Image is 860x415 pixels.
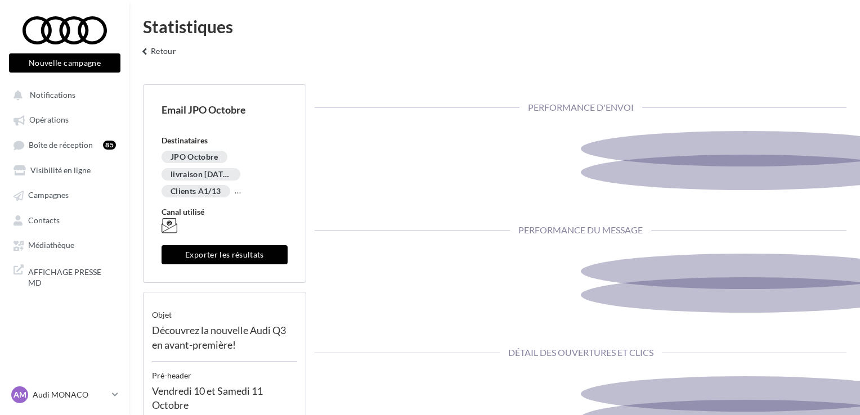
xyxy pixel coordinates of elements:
[9,384,120,405] a: AM Audi MONACO
[29,140,93,150] span: Boîte de réception
[162,245,288,264] button: Exporter les résultats
[143,18,846,35] div: Statistiques
[519,102,642,112] span: Performance d'envoi
[162,103,288,117] div: Email JPO Octobre
[30,165,91,175] span: Visibilité en ligne
[28,264,116,288] span: AFFICHAGE PRESSE MD
[162,207,204,216] span: Canal utilisé
[134,44,181,66] button: Retour
[29,115,69,125] span: Opérations
[7,84,118,105] button: Notifications
[235,185,242,196] div: ...
[28,241,74,250] span: Médiathèque
[152,301,297,321] div: objet
[7,210,123,230] a: Contacts
[152,362,297,381] div: Pré-header
[7,184,123,205] a: Campagnes
[103,141,116,150] div: 85
[7,234,123,255] a: Médiathèque
[162,185,230,197] div: Clients A1/13
[500,347,662,358] span: Détail des ouvertures et clics
[14,389,26,400] span: AM
[162,168,240,181] div: livraison [DATE]-[DATE]
[7,134,123,155] a: Boîte de réception85
[28,215,60,225] span: Contacts
[7,260,123,293] a: AFFICHAGE PRESSE MD
[138,46,151,57] i: keyboard_arrow_left
[152,321,297,361] div: Découvrez la nouvelle Audi Q3 en avant-première!
[28,191,69,200] span: Campagnes
[7,160,123,180] a: Visibilité en ligne
[30,90,75,100] span: Notifications
[510,224,651,235] span: Performance du message
[7,109,123,129] a: Opérations
[162,136,208,145] span: Destinataires
[162,151,227,163] div: JPO Octobre
[33,389,107,400] p: Audi MONACO
[9,53,120,73] button: Nouvelle campagne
